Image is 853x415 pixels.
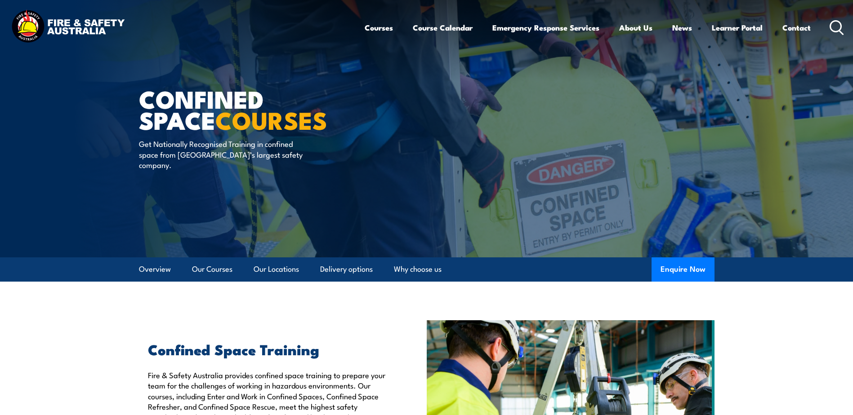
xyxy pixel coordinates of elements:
a: Course Calendar [413,16,473,40]
a: About Us [619,16,652,40]
a: Our Locations [254,257,299,281]
a: Emergency Response Services [492,16,599,40]
a: Learner Portal [712,16,763,40]
button: Enquire Now [652,257,715,282]
a: News [672,16,692,40]
a: Our Courses [192,257,232,281]
h2: Confined Space Training [148,343,385,355]
a: Courses [365,16,393,40]
a: Delivery options [320,257,373,281]
a: Why choose us [394,257,442,281]
p: Get Nationally Recognised Training in confined space from [GEOGRAPHIC_DATA]’s largest safety comp... [139,138,303,170]
h1: Confined Space [139,88,361,130]
a: Contact [782,16,811,40]
strong: COURSES [215,101,327,138]
a: Overview [139,257,171,281]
